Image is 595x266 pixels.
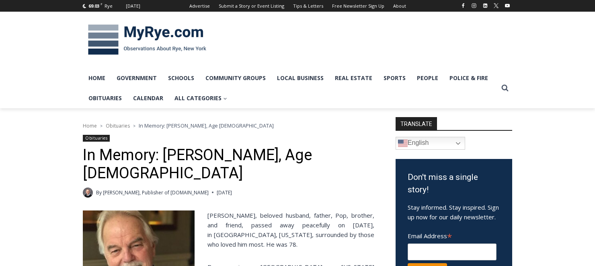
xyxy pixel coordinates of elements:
[396,137,465,150] a: English
[411,68,444,88] a: People
[100,123,103,129] span: >
[96,189,102,196] span: By
[217,189,232,196] time: [DATE]
[83,146,374,183] h1: In Memory: [PERSON_NAME], Age [DEMOGRAPHIC_DATA]
[162,68,200,88] a: Schools
[480,1,490,10] a: Linkedin
[169,88,233,108] a: All Categories
[83,19,211,61] img: MyRye.com
[83,68,498,109] nav: Primary Navigation
[174,94,227,103] span: All Categories
[101,2,103,6] span: F
[88,3,99,9] span: 69.03
[83,135,110,142] a: Obituaries
[106,122,130,129] a: Obituaries
[83,188,93,198] a: Author image
[271,68,329,88] a: Local Business
[503,1,512,10] a: YouTube
[126,2,140,10] div: [DATE]
[83,122,97,129] a: Home
[396,117,437,130] strong: TRANSLATE
[498,81,512,95] button: View Search Form
[408,228,497,242] label: Email Address
[133,123,135,129] span: >
[398,138,408,148] img: en
[83,210,374,249] p: [PERSON_NAME], beloved husband, father, Pop, brother, and friend, passed away peacefully on [DATE...
[105,2,113,10] div: Rye
[408,171,500,196] h3: Don't miss a single story!
[469,1,479,10] a: Instagram
[127,88,169,108] a: Calendar
[491,1,501,10] a: X
[83,68,111,88] a: Home
[444,68,494,88] a: Police & Fire
[111,68,162,88] a: Government
[378,68,411,88] a: Sports
[408,202,500,222] p: Stay informed. Stay inspired. Sign up now for our daily newsletter.
[83,122,374,130] nav: Breadcrumbs
[83,88,127,108] a: Obituaries
[200,68,271,88] a: Community Groups
[458,1,468,10] a: Facebook
[103,189,209,196] a: [PERSON_NAME], Publisher of [DOMAIN_NAME]
[139,122,274,129] span: In Memory: [PERSON_NAME], Age [DEMOGRAPHIC_DATA]
[329,68,378,88] a: Real Estate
